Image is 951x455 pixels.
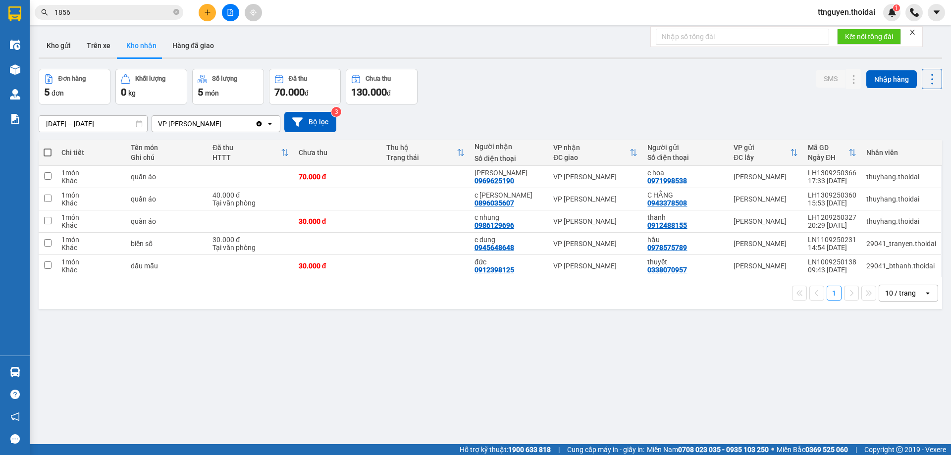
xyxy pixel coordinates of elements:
[866,149,936,156] div: Nhân viên
[61,266,121,274] div: Khác
[866,217,936,225] div: thuyhang.thoidai
[866,240,936,248] div: 29041_tranyen.thoidai
[810,6,883,18] span: ttnguyen.thoidai
[460,444,551,455] span: Hỗ trợ kỹ thuật:
[553,195,637,203] div: VP [PERSON_NAME]
[173,8,179,17] span: close-circle
[910,8,919,17] img: phone-icon
[808,221,856,229] div: 20:29 [DATE]
[475,221,514,229] div: 0986129696
[647,191,724,199] div: C HẰNG
[866,70,917,88] button: Nhập hàng
[39,34,79,57] button: Kho gửi
[284,112,336,132] button: Bộ lọc
[245,4,262,21] button: aim
[54,7,171,18] input: Tìm tên, số ĐT hoặc mã đơn
[647,144,724,152] div: Người gửi
[250,9,257,16] span: aim
[61,149,121,156] div: Chi tiết
[808,169,856,177] div: LH1309250366
[173,9,179,15] span: close-circle
[771,448,774,452] span: ⚪️
[647,153,724,161] div: Số điện thoại
[729,140,803,166] th: Toggle SortBy
[387,89,391,97] span: đ
[299,217,377,225] div: 30.000 đ
[204,9,211,16] span: plus
[299,262,377,270] div: 30.000 đ
[44,86,50,98] span: 5
[647,444,769,455] span: Miền Nam
[475,199,514,207] div: 0896035607
[808,199,856,207] div: 15:53 [DATE]
[131,217,203,225] div: quàn áo
[61,221,121,229] div: Khác
[41,9,48,16] span: search
[121,86,126,98] span: 0
[866,173,936,181] div: thuyhang.thoidai
[118,34,164,57] button: Kho nhận
[647,199,687,207] div: 0943378508
[289,75,307,82] div: Đã thu
[808,153,848,161] div: Ngày ĐH
[205,89,219,97] span: món
[647,169,724,177] div: c hoa
[866,262,936,270] div: 29041_bthanh.thoidai
[896,446,903,453] span: copyright
[888,8,897,17] img: icon-new-feature
[10,367,20,377] img: warehouse-icon
[10,89,20,100] img: warehouse-icon
[10,114,20,124] img: solution-icon
[131,262,203,270] div: dầu mẫu
[475,177,514,185] div: 0969625190
[837,29,901,45] button: Kết nối tổng đài
[269,69,341,104] button: Đã thu70.000đ
[647,236,724,244] div: hậu
[893,4,900,11] sup: 1
[346,69,418,104] button: Chưa thu130.000đ
[805,446,848,454] strong: 0369 525 060
[475,258,543,266] div: đức
[508,446,551,454] strong: 1900 633 818
[475,154,543,162] div: Số điện thoại
[10,64,20,75] img: warehouse-icon
[299,173,377,181] div: 70.000 đ
[475,266,514,274] div: 0912398125
[553,173,637,181] div: VP [PERSON_NAME]
[227,9,234,16] span: file-add
[734,217,798,225] div: [PERSON_NAME]
[475,244,514,252] div: 0945648648
[158,119,221,129] div: VP [PERSON_NAME]
[647,213,724,221] div: thanh
[553,240,637,248] div: VP [PERSON_NAME]
[558,444,560,455] span: |
[381,140,470,166] th: Toggle SortBy
[808,258,856,266] div: LN1009250138
[131,173,203,181] div: quần áo
[734,240,798,248] div: [PERSON_NAME]
[553,217,637,225] div: VP [PERSON_NAME]
[855,444,857,455] span: |
[475,169,543,177] div: anh chính
[61,191,121,199] div: 1 món
[647,221,687,229] div: 0912488155
[61,244,121,252] div: Khác
[567,444,644,455] span: Cung cấp máy in - giấy in:
[61,236,121,244] div: 1 món
[61,177,121,185] div: Khác
[212,144,281,152] div: Đã thu
[808,177,856,185] div: 17:33 [DATE]
[131,144,203,152] div: Tên món
[79,34,118,57] button: Trên xe
[647,258,724,266] div: thuyết
[212,75,237,82] div: Số lượng
[212,191,289,199] div: 40.000 đ
[647,266,687,274] div: 0338070957
[212,153,281,161] div: HTTT
[39,69,110,104] button: Đơn hàng5đơn
[10,412,20,421] span: notification
[386,144,457,152] div: Thu hộ
[58,75,86,82] div: Đơn hàng
[10,434,20,444] span: message
[909,29,916,36] span: close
